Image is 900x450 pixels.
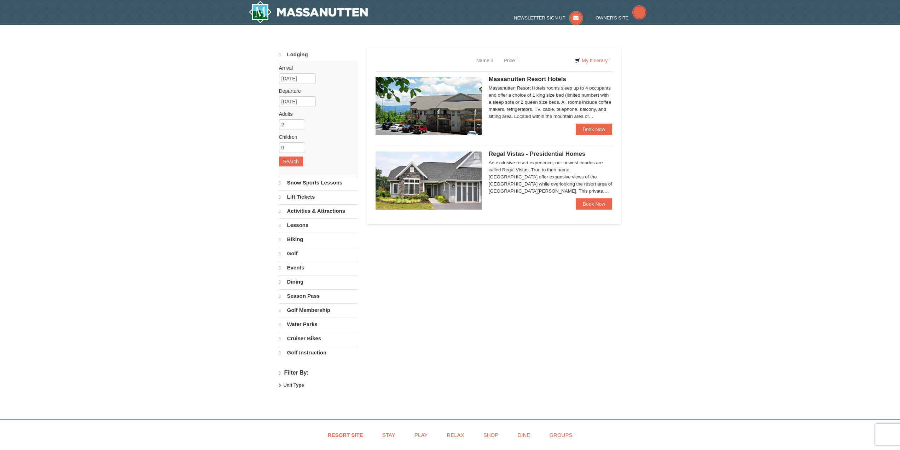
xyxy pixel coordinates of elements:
label: Arrival [279,64,353,72]
strong: Bedrooms [283,391,306,397]
a: Golf [279,247,358,260]
label: Adults [279,110,353,118]
a: Biking [279,233,358,246]
a: Resort Site [319,427,372,443]
a: Lodging [279,48,358,61]
a: Newsletter Sign Up [514,15,583,21]
a: My Itinerary [570,55,616,66]
a: Owner's Site [596,15,646,21]
a: Cruiser Bikes [279,332,358,345]
span: Owner's Site [596,15,629,21]
a: Stay [373,427,404,443]
label: Departure [279,87,353,95]
a: Water Parks [279,318,358,331]
button: Search [279,156,303,166]
a: Groups [540,427,581,443]
strong: Unit Type [283,382,304,388]
span: Massanutten Resort Hotels [489,76,566,82]
div: An exclusive resort experience, our newest condos are called Regal Vistas. True to their name, [G... [489,159,612,195]
label: Children [279,133,353,141]
img: 19218991-1-902409a9.jpg [376,152,482,210]
a: Relax [438,427,473,443]
a: Golf Instruction [279,346,358,359]
a: Price [498,53,524,68]
a: Play [406,427,436,443]
a: Book Now [576,124,612,135]
a: Activities & Attractions [279,204,358,218]
a: Snow Sports Lessons [279,176,358,189]
span: Regal Vistas - Presidential Homes [489,150,586,157]
a: Massanutten Resort [249,1,368,23]
a: Lessons [279,218,358,232]
span: Newsletter Sign Up [514,15,565,21]
a: Lift Tickets [279,190,358,204]
a: Golf Membership [279,303,358,317]
h4: Filter By: [279,370,358,376]
a: Book Now [576,198,612,210]
a: Name [471,53,498,68]
a: Dining [279,275,358,289]
a: Events [279,261,358,274]
a: Dine [509,427,539,443]
img: Massanutten Resort Logo [249,1,368,23]
a: Shop [475,427,507,443]
a: Season Pass [279,289,358,303]
div: Massanutten Resort Hotels rooms sleep up to 4 occupants and offer a choice of 1 king size bed (li... [489,85,612,120]
img: 19219026-1-e3b4ac8e.jpg [376,77,482,135]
